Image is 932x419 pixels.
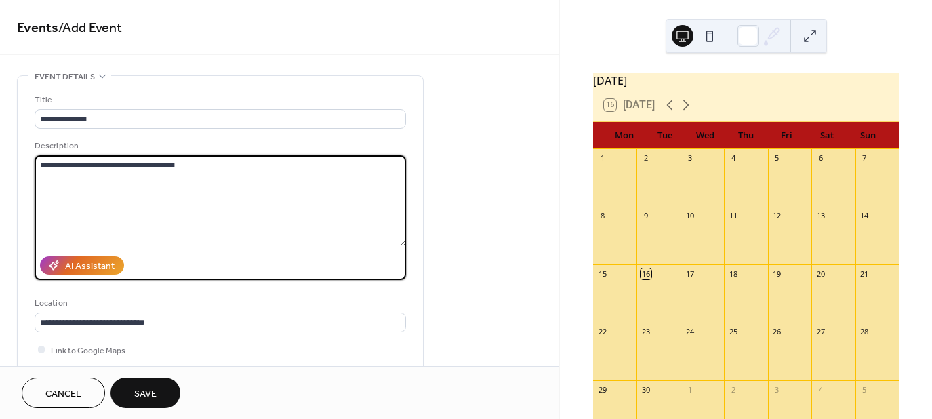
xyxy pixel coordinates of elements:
[641,211,651,221] div: 9
[728,211,738,221] div: 11
[597,153,607,163] div: 1
[847,122,888,149] div: Sun
[35,70,95,84] span: Event details
[766,122,807,149] div: Fri
[859,268,870,279] div: 21
[22,378,105,408] button: Cancel
[726,122,767,149] div: Thu
[35,93,403,107] div: Title
[597,268,607,279] div: 15
[859,211,870,221] div: 14
[597,384,607,395] div: 29
[641,327,651,337] div: 23
[51,344,125,358] span: Link to Google Maps
[728,153,738,163] div: 4
[58,15,122,41] span: / Add Event
[641,153,651,163] div: 2
[35,139,403,153] div: Description
[859,384,870,395] div: 5
[815,327,826,337] div: 27
[772,153,782,163] div: 5
[685,327,695,337] div: 24
[597,211,607,221] div: 8
[641,268,651,279] div: 16
[772,327,782,337] div: 26
[685,122,726,149] div: Wed
[685,268,695,279] div: 17
[45,387,81,401] span: Cancel
[65,260,115,274] div: AI Assistant
[728,384,738,395] div: 2
[859,327,870,337] div: 28
[134,387,157,401] span: Save
[815,268,826,279] div: 20
[772,384,782,395] div: 3
[728,268,738,279] div: 18
[604,122,645,149] div: Mon
[645,122,685,149] div: Tue
[815,153,826,163] div: 6
[728,327,738,337] div: 25
[17,15,58,41] a: Events
[807,122,847,149] div: Sat
[40,256,124,275] button: AI Assistant
[685,211,695,221] div: 10
[772,268,782,279] div: 19
[641,384,651,395] div: 30
[110,378,180,408] button: Save
[685,384,695,395] div: 1
[597,327,607,337] div: 22
[593,73,899,89] div: [DATE]
[772,211,782,221] div: 12
[35,296,403,311] div: Location
[685,153,695,163] div: 3
[815,384,826,395] div: 4
[859,153,870,163] div: 7
[815,211,826,221] div: 13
